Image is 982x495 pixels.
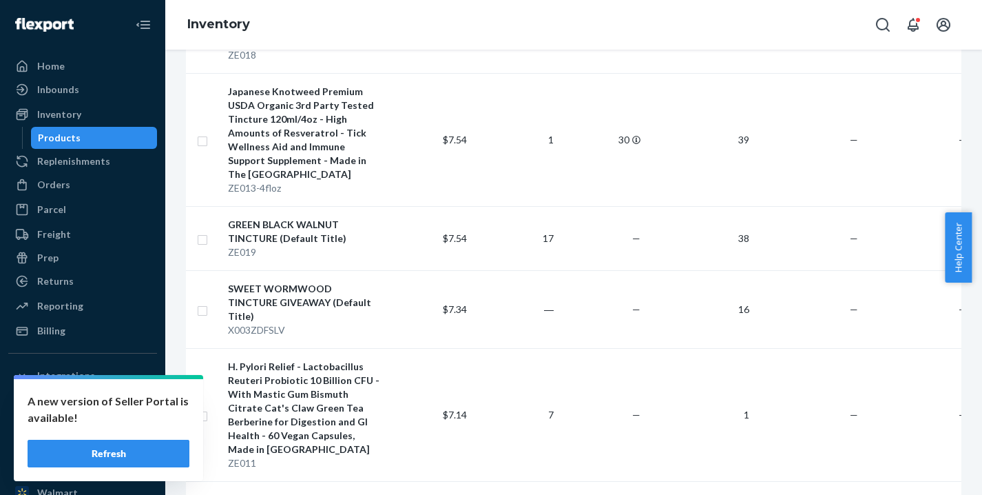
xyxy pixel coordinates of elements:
[37,299,83,313] div: Reporting
[8,412,157,434] a: Amazon
[646,206,755,270] td: 38
[899,11,927,39] button: Open notifications
[646,73,755,206] td: 39
[864,206,972,270] td: 2
[228,181,380,195] div: ZE013-4floz
[176,5,261,45] ol: breadcrumbs
[472,73,559,206] td: 1
[850,303,858,315] span: —
[646,348,755,481] td: 1
[8,295,157,317] a: Reporting
[8,365,157,387] button: Integrations
[228,360,380,456] div: H. Pylori Relief - Lactobacillus Reuteri Probiotic 10 Billion CFU - With Mastic Gum Bismuth Citra...
[632,303,640,315] span: —
[8,199,157,221] a: Parcel
[959,303,967,315] span: —
[8,388,157,410] a: WooCommerce
[472,270,559,348] td: ―
[930,11,957,39] button: Open account menu
[15,18,74,32] img: Flexport logo
[37,154,110,168] div: Replenishments
[850,134,858,145] span: —
[37,251,59,265] div: Prep
[187,17,250,32] a: Inventory
[8,435,157,457] a: Google
[8,150,157,172] a: Replenishments
[28,393,189,426] p: A new version of Seller Portal is available!
[28,440,189,467] button: Refresh
[646,270,755,348] td: 16
[8,270,157,292] a: Returns
[443,303,467,315] span: $7.34
[8,223,157,245] a: Freight
[8,55,157,77] a: Home
[37,203,66,216] div: Parcel
[632,232,640,244] span: —
[472,206,559,270] td: 17
[228,282,380,323] div: SWEET WORMWOOD TINCTURE GIVEAWAY (Default Title)
[37,83,79,97] div: Inbounds
[959,134,967,145] span: —
[129,11,157,39] button: Close Navigation
[443,134,467,145] span: $7.54
[228,456,380,470] div: ZE011
[37,108,81,121] div: Inventory
[38,131,81,145] div: Products
[850,409,858,421] span: —
[37,324,65,338] div: Billing
[850,232,858,244] span: —
[632,409,640,421] span: —
[37,369,95,383] div: Integrations
[8,458,157,481] a: Shopify
[228,245,380,259] div: ZE019
[8,79,157,101] a: Inbounds
[443,232,467,244] span: $7.54
[443,409,467,421] span: $7.14
[37,274,74,288] div: Returns
[8,320,157,342] a: Billing
[8,103,157,125] a: Inventory
[945,212,972,283] button: Help Center
[8,174,157,196] a: Orders
[228,218,380,245] div: GREEN BLACK WALNUT TINCTURE (Default Title)
[31,127,158,149] a: Products
[37,59,65,73] div: Home
[472,348,559,481] td: 7
[559,73,646,206] td: 30
[959,409,967,421] span: —
[8,247,157,269] a: Prep
[228,85,380,181] div: Japanese Knotweed Premium USDA Organic 3rd Party Tested Tincture 120ml/4oz - High Amounts of Resv...
[37,178,70,192] div: Orders
[869,11,897,39] button: Open Search Box
[228,48,380,62] div: ZE018
[228,323,380,337] div: X003ZDFSLV
[37,228,71,241] div: Freight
